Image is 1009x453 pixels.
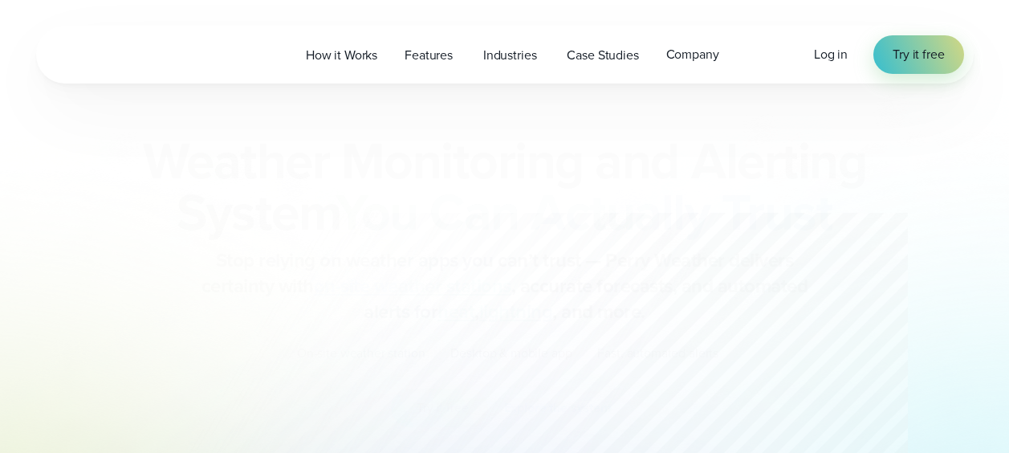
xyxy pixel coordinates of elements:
span: Try it free [893,45,944,64]
span: Features [405,46,453,65]
span: Log in [814,45,848,63]
a: Try it free [873,35,963,74]
span: How it Works [306,46,377,65]
span: Case Studies [567,46,638,65]
a: Log in [814,45,848,64]
span: Company [666,45,719,64]
a: How it Works [292,39,391,71]
a: Case Studies [553,39,652,71]
span: Industries [483,46,537,65]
